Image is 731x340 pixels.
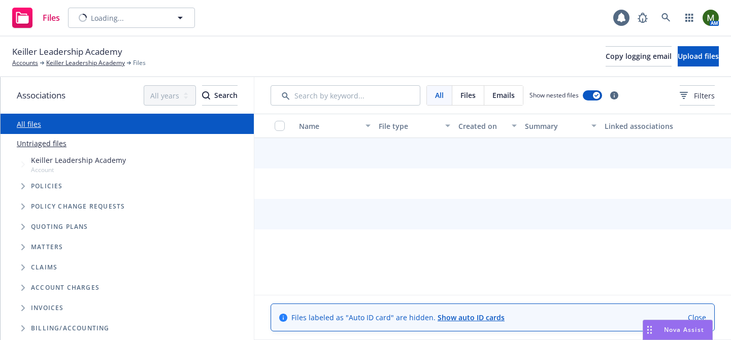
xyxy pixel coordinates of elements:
[492,90,515,100] span: Emails
[31,244,63,250] span: Matters
[679,8,700,28] a: Switch app
[605,121,676,131] div: Linked associations
[31,305,64,311] span: Invoices
[606,46,672,66] button: Copy logging email
[656,8,676,28] a: Search
[643,320,656,339] div: Drag to move
[46,58,125,67] a: Keiller Leadership Academy
[43,14,60,22] span: Files
[299,121,359,131] div: Name
[275,121,285,131] input: Select all
[703,10,719,26] img: photo
[694,90,715,101] span: Filters
[529,91,579,99] span: Show nested files
[664,325,704,334] span: Nova Assist
[31,224,88,230] span: Quoting plans
[271,85,420,106] input: Search by keyword...
[31,165,126,174] span: Account
[12,45,122,58] span: Keiller Leadership Academy
[133,58,146,67] span: Files
[438,313,505,322] a: Show auto ID cards
[202,86,238,105] div: Search
[678,46,719,66] button: Upload files
[202,85,238,106] button: SearchSearch
[17,119,41,129] a: All files
[375,114,454,138] button: File type
[521,114,601,138] button: Summary
[458,121,506,131] div: Created on
[435,90,444,100] span: All
[31,183,63,189] span: Policies
[688,312,706,323] a: Close
[680,85,715,106] button: Filters
[17,138,67,149] a: Untriaged files
[601,114,680,138] button: Linked associations
[202,91,210,99] svg: Search
[31,203,125,210] span: Policy change requests
[12,58,38,67] a: Accounts
[525,121,585,131] div: Summary
[606,51,672,61] span: Copy logging email
[17,89,65,102] span: Associations
[1,153,254,318] div: Tree Example
[633,8,653,28] a: Report a Bug
[454,114,521,138] button: Created on
[31,285,99,291] span: Account charges
[291,312,505,323] span: Files labeled as "Auto ID card" are hidden.
[678,51,719,61] span: Upload files
[31,155,126,165] span: Keiller Leadership Academy
[680,90,715,101] span: Filters
[31,325,110,331] span: Billing/Accounting
[8,4,64,32] a: Files
[460,90,476,100] span: Files
[31,264,57,270] span: Claims
[68,8,195,28] button: Loading...
[379,121,439,131] div: File type
[643,320,713,340] button: Nova Assist
[295,114,375,138] button: Name
[91,13,124,23] span: Loading...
